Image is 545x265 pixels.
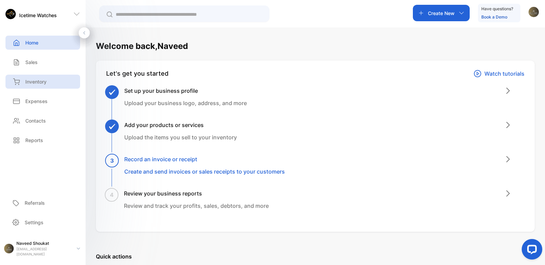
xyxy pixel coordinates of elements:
[25,199,45,206] p: Referrals
[124,99,247,107] p: Upload your business logo, address, and more
[124,202,269,210] p: Review and track your profits, sales, debtors, and more
[5,9,16,19] img: logo
[481,5,513,12] p: Have questions?
[124,87,247,95] h3: Set up your business profile
[25,219,43,226] p: Settings
[473,69,524,78] a: Watch tutorials
[124,133,237,141] p: Upload the items you sell to your inventory
[25,117,46,124] p: Contacts
[124,189,269,198] h3: Review your business reports
[481,14,507,20] a: Book a Demo
[110,191,114,199] span: 4
[124,155,285,163] h3: Record an invoice or receipt
[25,59,38,66] p: Sales
[110,156,114,165] span: 3
[124,167,285,176] p: Create and send invoices or sales receipts to your customers
[516,236,545,265] iframe: LiveChat chat widget
[25,78,47,85] p: Inventory
[428,10,455,17] p: Create New
[96,252,535,261] p: Quick actions
[25,98,48,105] p: Expenses
[484,70,524,78] p: Watch tutorials
[25,137,43,144] p: Reports
[25,39,38,46] p: Home
[19,12,57,19] p: Icetime Watches
[124,121,237,129] h3: Add your products or services
[16,240,71,247] p: Naveed Shoukat
[16,247,71,257] p: [EMAIL_ADDRESS][DOMAIN_NAME]
[413,5,470,21] button: Create New
[106,69,168,78] div: Let's get you started
[529,7,539,17] img: avatar
[529,5,539,21] button: avatar
[96,40,188,52] h1: Welcome back, Naveed
[4,244,14,253] img: profile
